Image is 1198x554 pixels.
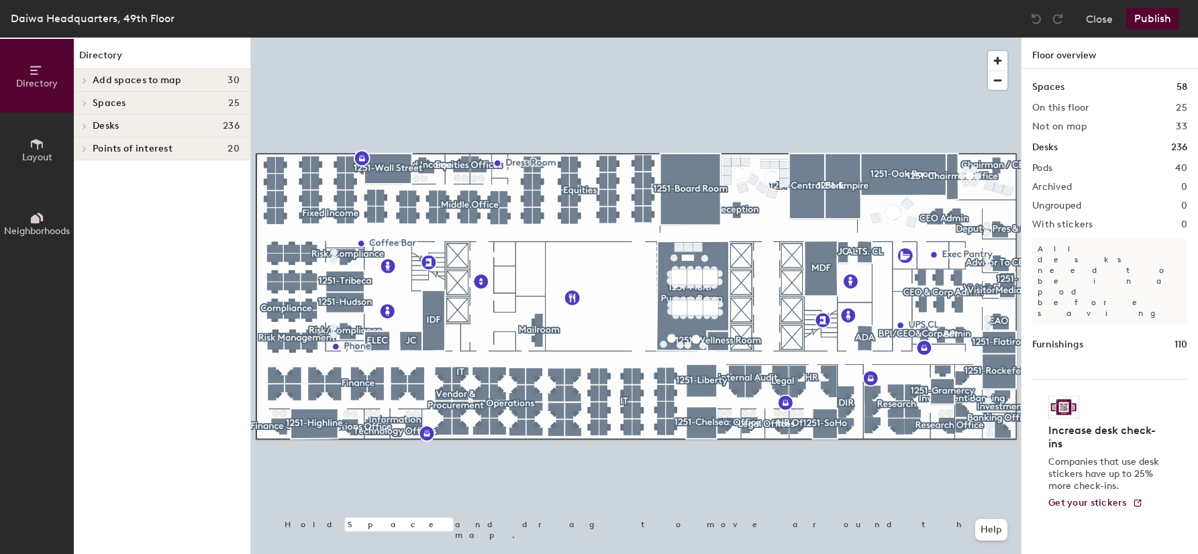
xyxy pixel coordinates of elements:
[1175,163,1187,174] h2: 40
[1048,497,1127,508] span: Get your stickers
[1032,121,1087,132] h2: Not on map
[1032,238,1187,324] p: All desks need to be in a pod before saving
[1032,140,1058,155] h1: Desks
[1126,8,1179,30] button: Publish
[11,10,174,27] div: Daiwa Headquarters, 49th Floor
[1176,121,1187,132] h2: 33
[1048,396,1079,419] img: Sticker logo
[1086,8,1113,30] button: Close
[1051,12,1064,25] img: Redo
[975,519,1007,541] button: Help
[1181,182,1187,192] h2: 0
[1176,103,1187,113] h2: 25
[74,48,250,69] h1: Directory
[1032,182,1072,192] h2: Archived
[1032,163,1052,174] h2: Pods
[1175,337,1187,352] h1: 110
[93,98,126,109] span: Spaces
[228,98,240,109] span: 25
[93,75,182,86] span: Add spaces to map
[22,152,52,163] span: Layout
[1048,498,1143,509] a: Get your stickers
[1032,103,1089,113] h2: On this floor
[228,75,240,86] span: 30
[1032,337,1083,352] h1: Furnishings
[1032,80,1064,95] h1: Spaces
[4,225,70,237] span: Neighborhoods
[16,78,58,89] span: Directory
[1181,219,1187,230] h2: 0
[1021,38,1198,69] h1: Floor overview
[1171,140,1187,155] h1: 236
[1181,201,1187,211] h2: 0
[1030,12,1043,25] img: Undo
[223,121,240,131] span: 236
[1048,456,1163,492] p: Companies that use desk stickers have up to 25% more check-ins.
[1032,201,1082,211] h2: Ungrouped
[228,144,240,154] span: 20
[1177,80,1187,95] h1: 58
[1032,219,1093,230] h2: With stickers
[93,121,119,131] span: Desks
[93,144,172,154] span: Points of interest
[1048,424,1163,451] h4: Increase desk check-ins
